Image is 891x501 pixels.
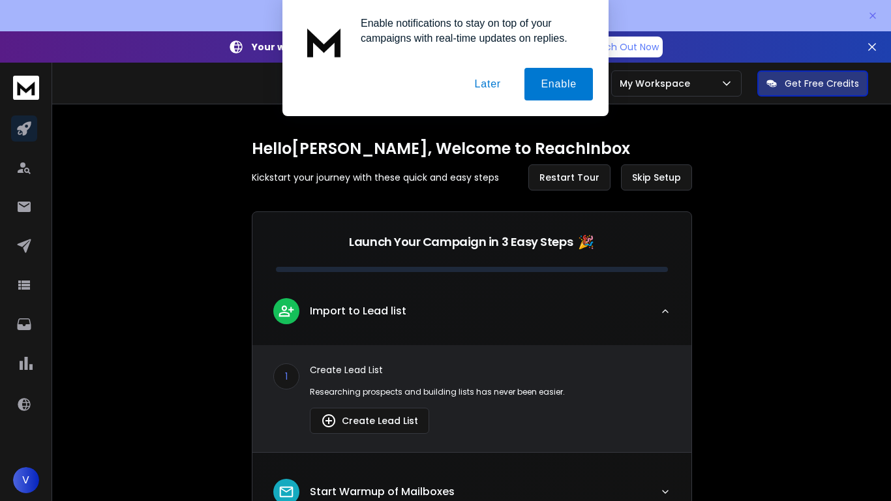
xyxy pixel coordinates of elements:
[349,233,573,251] p: Launch Your Campaign in 3 Easy Steps
[310,303,406,319] p: Import to Lead list
[278,483,295,500] img: lead
[310,484,455,500] p: Start Warmup of Mailboxes
[578,233,594,251] span: 🎉
[298,16,350,68] img: notification icon
[252,288,691,345] button: leadImport to Lead list
[350,16,593,46] div: Enable notifications to stay on top of your campaigns with real-time updates on replies.
[310,363,671,376] p: Create Lead List
[621,164,692,190] button: Skip Setup
[13,467,39,493] button: V
[252,138,692,159] h1: Hello [PERSON_NAME] , Welcome to ReachInbox
[528,164,611,190] button: Restart Tour
[321,413,337,429] img: lead
[278,303,295,319] img: lead
[310,408,429,434] button: Create Lead List
[458,68,517,100] button: Later
[310,387,671,397] p: Researching prospects and building lists has never been easier.
[524,68,593,100] button: Enable
[273,363,299,389] div: 1
[252,171,499,184] p: Kickstart your journey with these quick and easy steps
[252,345,691,452] div: leadImport to Lead list
[632,171,681,184] span: Skip Setup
